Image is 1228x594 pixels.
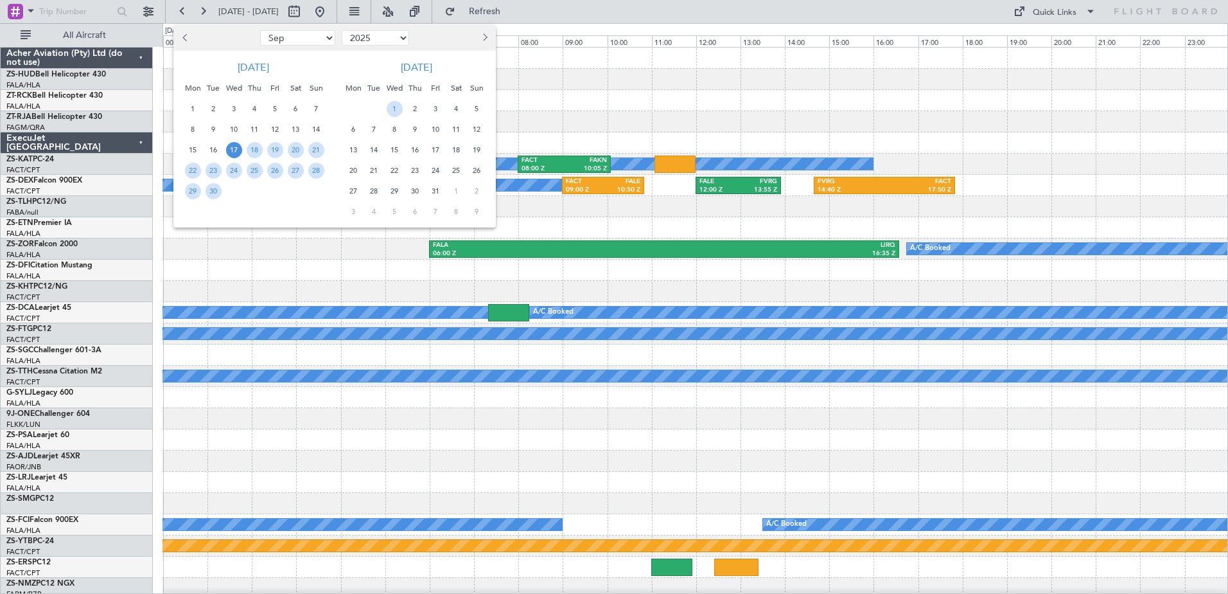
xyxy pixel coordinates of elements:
div: Sat [446,78,466,98]
span: 4 [247,101,263,117]
div: 7-10-2025 [364,119,384,139]
span: 1 [387,101,403,117]
span: 7 [366,122,382,138]
span: 2 [469,183,485,199]
span: 4 [366,204,382,220]
span: 15 [185,142,201,158]
span: 14 [366,142,382,158]
span: 27 [288,163,304,179]
div: 3-10-2025 [425,98,446,119]
div: 4-11-2025 [364,201,384,222]
div: 5-9-2025 [265,98,285,119]
span: 8 [185,122,201,138]
span: 5 [387,204,403,220]
span: 10 [226,122,242,138]
div: 25-10-2025 [446,160,466,181]
div: 11-9-2025 [244,119,265,139]
div: 15-9-2025 [182,139,203,160]
button: Next month [477,28,491,48]
div: Fri [265,78,285,98]
div: 3-11-2025 [343,201,364,222]
span: 5 [267,101,283,117]
span: 21 [308,142,324,158]
div: 1-9-2025 [182,98,203,119]
div: 5-11-2025 [384,201,405,222]
div: 20-9-2025 [285,139,306,160]
span: 18 [247,142,263,158]
div: Tue [364,78,384,98]
span: 28 [366,183,382,199]
div: 12-9-2025 [265,119,285,139]
span: 29 [387,183,403,199]
div: 2-11-2025 [466,181,487,201]
div: 17-9-2025 [224,139,244,160]
span: 19 [267,142,283,158]
div: 13-10-2025 [343,139,364,160]
div: 8-11-2025 [446,201,466,222]
div: 23-9-2025 [203,160,224,181]
span: 17 [428,142,444,158]
div: 19-9-2025 [265,139,285,160]
div: 20-10-2025 [343,160,364,181]
span: 25 [247,163,263,179]
span: 27 [346,183,362,199]
div: 19-10-2025 [466,139,487,160]
div: 24-9-2025 [224,160,244,181]
div: Sun [306,78,326,98]
span: 11 [247,122,263,138]
span: 17 [226,142,242,158]
span: 25 [448,163,464,179]
div: 6-9-2025 [285,98,306,119]
div: 10-9-2025 [224,119,244,139]
div: 26-9-2025 [265,160,285,181]
div: 27-10-2025 [343,181,364,201]
div: 28-10-2025 [364,181,384,201]
span: 23 [206,163,222,179]
div: 3-9-2025 [224,98,244,119]
div: 16-10-2025 [405,139,425,160]
div: 23-10-2025 [405,160,425,181]
span: 3 [346,204,362,220]
span: 18 [448,142,464,158]
div: 9-9-2025 [203,119,224,139]
div: Thu [405,78,425,98]
button: Previous month [179,28,193,48]
span: 7 [428,204,444,220]
span: 4 [448,101,464,117]
div: 5-10-2025 [466,98,487,119]
div: Fri [425,78,446,98]
div: Mon [343,78,364,98]
div: 9-11-2025 [466,201,487,222]
div: 28-9-2025 [306,160,326,181]
span: 9 [206,122,222,138]
div: 11-10-2025 [446,119,466,139]
span: 28 [308,163,324,179]
div: 10-10-2025 [425,119,446,139]
span: 13 [346,142,362,158]
span: 20 [288,142,304,158]
span: 9 [407,122,423,138]
span: 2 [407,101,423,117]
div: 2-10-2025 [405,98,425,119]
span: 6 [288,101,304,117]
div: 2-9-2025 [203,98,224,119]
div: 30-10-2025 [405,181,425,201]
div: Tue [203,78,224,98]
div: 30-9-2025 [203,181,224,201]
span: 15 [387,142,403,158]
span: 19 [469,142,485,158]
div: 1-10-2025 [384,98,405,119]
span: 10 [428,122,444,138]
span: 6 [407,204,423,220]
select: Select month [260,30,335,46]
div: 16-9-2025 [203,139,224,160]
div: 31-10-2025 [425,181,446,201]
span: 11 [448,122,464,138]
span: 8 [448,204,464,220]
div: 6-10-2025 [343,119,364,139]
div: 7-9-2025 [306,98,326,119]
span: 3 [428,101,444,117]
div: 13-9-2025 [285,119,306,139]
span: 24 [428,163,444,179]
div: 22-9-2025 [182,160,203,181]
